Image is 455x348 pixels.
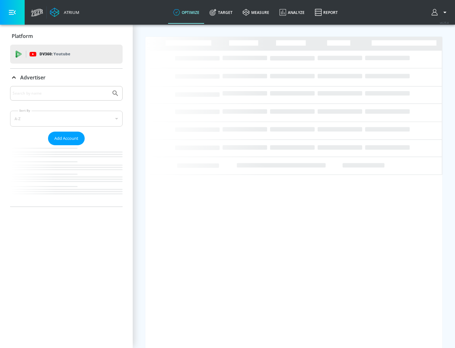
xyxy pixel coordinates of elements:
[440,21,449,24] span: v 4.25.4
[10,45,123,64] div: DV360: Youtube
[10,69,123,86] div: Advertiser
[238,1,274,24] a: measure
[10,111,123,127] div: A-Z
[10,86,123,207] div: Advertiser
[53,51,70,57] p: Youtube
[10,27,123,45] div: Platform
[168,1,204,24] a: optimize
[39,51,70,58] p: DV360:
[54,135,78,142] span: Add Account
[204,1,238,24] a: Target
[274,1,310,24] a: Analyze
[13,89,108,97] input: Search by name
[12,33,33,40] p: Platform
[310,1,343,24] a: Report
[50,8,79,17] a: Atrium
[61,9,79,15] div: Atrium
[10,145,123,207] nav: list of Advertiser
[18,109,32,113] label: Sort By
[20,74,45,81] p: Advertiser
[48,132,85,145] button: Add Account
